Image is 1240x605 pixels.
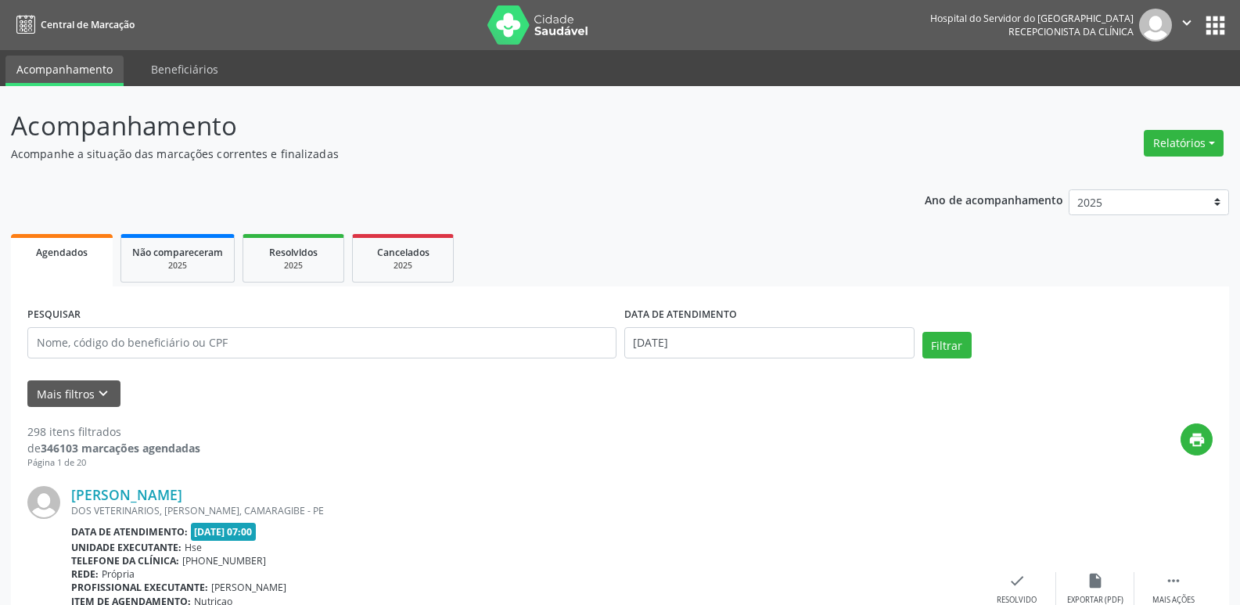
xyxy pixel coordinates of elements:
i: insert_drive_file [1087,572,1104,589]
button: Filtrar [922,332,972,358]
i: print [1188,431,1206,448]
label: PESQUISAR [27,303,81,327]
a: Acompanhamento [5,56,124,86]
i:  [1165,572,1182,589]
div: 298 itens filtrados [27,423,200,440]
p: Acompanhamento [11,106,864,146]
span: Hse [185,541,202,554]
b: Unidade executante: [71,541,182,554]
span: [DATE] 07:00 [191,523,257,541]
div: 2025 [132,260,223,272]
div: 2025 [364,260,442,272]
img: img [1139,9,1172,41]
strong: 346103 marcações agendadas [41,441,200,456]
span: [PHONE_NUMBER] [182,554,266,567]
button: apps [1202,12,1229,39]
span: Não compareceram [132,246,223,259]
a: [PERSON_NAME] [71,486,182,503]
div: Hospital do Servidor do [GEOGRAPHIC_DATA] [930,12,1134,25]
b: Profissional executante: [71,581,208,594]
label: DATA DE ATENDIMENTO [624,303,737,327]
span: Cancelados [377,246,430,259]
input: Selecione um intervalo [624,327,915,358]
a: Beneficiários [140,56,229,83]
span: Agendados [36,246,88,259]
p: Acompanhe a situação das marcações correntes e finalizadas [11,146,864,162]
i: check [1008,572,1026,589]
span: Recepcionista da clínica [1008,25,1134,38]
p: Ano de acompanhamento [925,189,1063,209]
img: img [27,486,60,519]
i: keyboard_arrow_down [95,385,112,402]
div: 2025 [254,260,332,272]
span: Própria [102,567,135,581]
button: print [1181,423,1213,456]
div: de [27,440,200,456]
i:  [1178,14,1195,31]
span: Central de Marcação [41,18,135,31]
div: DOS VETERINARIOS, [PERSON_NAME], CAMARAGIBE - PE [71,504,978,517]
button: Relatórios [1144,130,1224,157]
button:  [1172,9,1202,41]
span: [PERSON_NAME] [211,581,286,594]
b: Data de atendimento: [71,525,188,538]
button: Mais filtroskeyboard_arrow_down [27,380,120,408]
a: Central de Marcação [11,12,135,38]
span: Resolvidos [269,246,318,259]
b: Telefone da clínica: [71,554,179,567]
div: Página 1 de 20 [27,456,200,470]
b: Rede: [71,567,99,581]
input: Nome, código do beneficiário ou CPF [27,327,616,358]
